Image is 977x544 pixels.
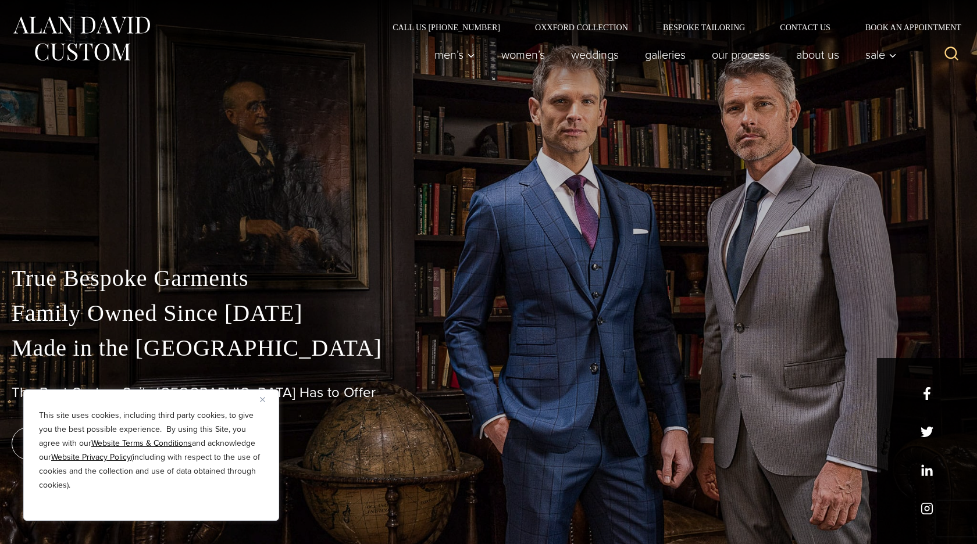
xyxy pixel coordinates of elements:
[375,23,965,31] nav: Secondary Navigation
[518,23,646,31] a: Oxxford Collection
[632,43,699,66] a: Galleries
[39,409,263,492] p: This site uses cookies, including third party cookies, to give you the best possible experience. ...
[260,392,274,406] button: Close
[12,261,965,366] p: True Bespoke Garments Family Owned Since [DATE] Made in the [GEOGRAPHIC_DATA]
[422,43,903,66] nav: Primary Navigation
[434,49,475,60] span: Men’s
[937,41,965,69] button: View Search Form
[12,384,965,401] h1: The Best Custom Suits [GEOGRAPHIC_DATA] Has to Offer
[489,43,558,66] a: Women’s
[260,397,265,402] img: Close
[558,43,632,66] a: weddings
[91,437,192,449] a: Website Terms & Conditions
[865,49,897,60] span: Sale
[783,43,853,66] a: About Us
[699,43,783,66] a: Our Process
[12,13,151,65] img: Alan David Custom
[51,451,131,463] a: Website Privacy Policy
[646,23,762,31] a: Bespoke Tailoring
[375,23,518,31] a: Call Us [PHONE_NUMBER]
[12,427,174,460] a: book an appointment
[848,23,965,31] a: Book an Appointment
[762,23,848,31] a: Contact Us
